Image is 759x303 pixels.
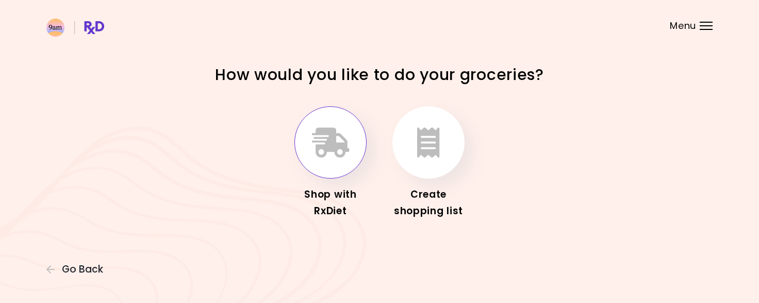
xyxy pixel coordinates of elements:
span: Menu [670,21,696,30]
img: RxDiet [46,19,104,37]
h1: How would you like to do your groceries? [199,65,560,85]
button: Go Back [46,264,108,275]
div: Shop with RxDiet [289,186,372,219]
div: Create shopping list [387,186,470,219]
span: Go Back [62,264,103,275]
